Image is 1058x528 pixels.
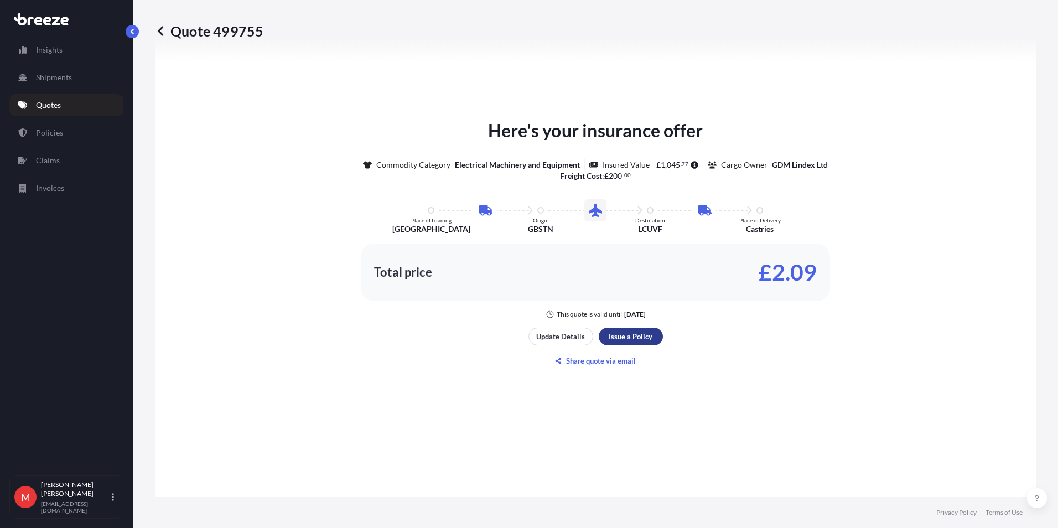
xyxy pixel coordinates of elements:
a: Privacy Policy [936,508,977,517]
span: 1 [661,161,665,169]
p: Share quote via email [566,355,636,366]
p: Policies [36,127,63,138]
p: Origin [533,217,549,224]
p: Destination [635,217,665,224]
p: Insured Value [603,159,650,170]
a: Policies [9,122,123,144]
span: . [623,173,624,177]
p: Place of Loading [411,217,452,224]
p: [EMAIL_ADDRESS][DOMAIN_NAME] [41,500,110,514]
p: Insights [36,44,63,55]
span: £ [604,172,609,180]
p: Place of Delivery [739,217,781,224]
p: Total price [374,267,432,278]
p: [DATE] [624,310,646,319]
span: 77 [682,162,688,166]
p: Castries [746,224,774,235]
span: . [681,162,682,166]
p: Update Details [536,331,585,342]
p: Electrical Machinery and Equipment [455,159,580,170]
span: 00 [624,173,631,177]
p: Shipments [36,72,72,83]
p: Commodity Category [376,159,450,170]
a: Claims [9,149,123,172]
p: £2.09 [759,263,817,281]
p: This quote is valid until [557,310,622,319]
p: GDM Lindex Ltd [772,159,828,170]
span: , [665,161,667,169]
a: Quotes [9,94,123,116]
span: M [21,491,30,503]
span: 045 [667,161,680,169]
b: Freight Cost [560,171,602,180]
p: GBSTN [528,224,553,235]
p: Issue a Policy [609,331,652,342]
button: Issue a Policy [599,328,663,345]
a: Terms of Use [986,508,1023,517]
p: Claims [36,155,60,166]
button: Share quote via email [528,352,663,370]
a: Shipments [9,66,123,89]
button: Update Details [528,328,593,345]
p: [GEOGRAPHIC_DATA] [392,224,470,235]
p: LCUVF [639,224,662,235]
p: Quotes [36,100,61,111]
p: Invoices [36,183,64,194]
p: Cargo Owner [721,159,767,170]
span: 200 [609,172,622,180]
span: £ [656,161,661,169]
p: : [560,170,631,182]
p: Here's your insurance offer [488,117,703,144]
p: [PERSON_NAME] [PERSON_NAME] [41,480,110,498]
a: Insights [9,39,123,61]
a: Invoices [9,177,123,199]
p: Quote 499755 [155,22,263,40]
